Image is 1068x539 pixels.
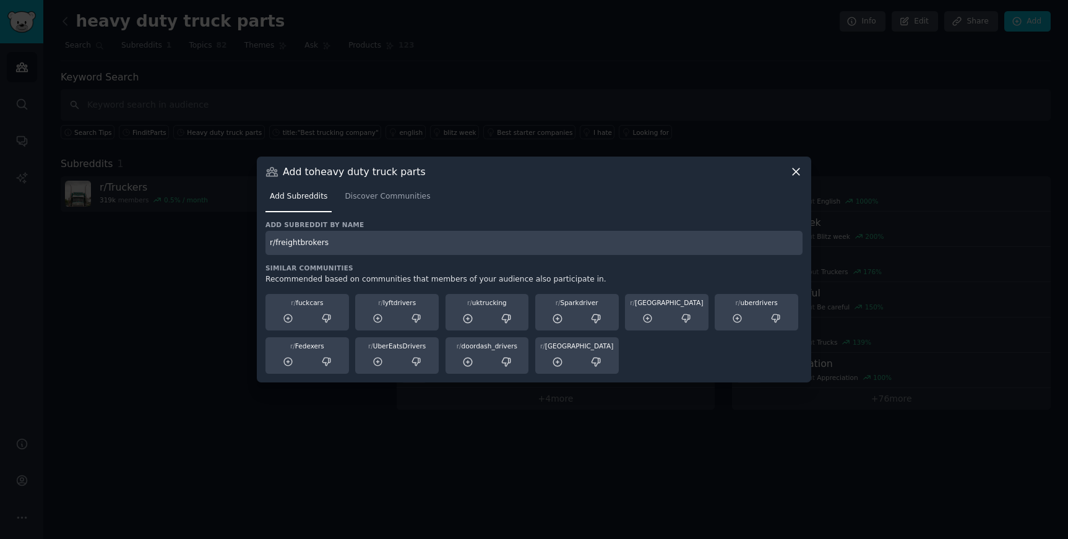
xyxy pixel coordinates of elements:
span: Add Subreddits [270,191,327,202]
span: r/ [556,299,561,306]
div: doordash_drivers [450,342,525,350]
span: Discover Communities [345,191,430,202]
span: r/ [457,342,462,350]
div: [GEOGRAPHIC_DATA] [629,298,704,307]
span: r/ [630,299,635,306]
span: r/ [368,342,373,350]
div: uberdrivers [719,298,794,307]
div: uktrucking [450,298,525,307]
div: lyftdrivers [360,298,434,307]
span: r/ [540,342,545,350]
span: r/ [736,299,741,306]
div: [GEOGRAPHIC_DATA] [540,342,614,350]
a: Add Subreddits [265,187,332,212]
div: Sparkdriver [540,298,614,307]
span: r/ [290,342,295,350]
span: r/ [291,299,296,306]
h3: Similar Communities [265,264,803,272]
div: Fedexers [270,342,345,350]
div: UberEatsDrivers [360,342,434,350]
span: r/ [467,299,472,306]
h3: Add to heavy duty truck parts [283,165,426,178]
h3: Add subreddit by name [265,220,803,229]
input: Enter subreddit name and press enter [265,231,803,255]
div: fuckcars [270,298,345,307]
div: Recommended based on communities that members of your audience also participate in. [265,274,803,285]
a: Discover Communities [340,187,434,212]
span: r/ [378,299,383,306]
